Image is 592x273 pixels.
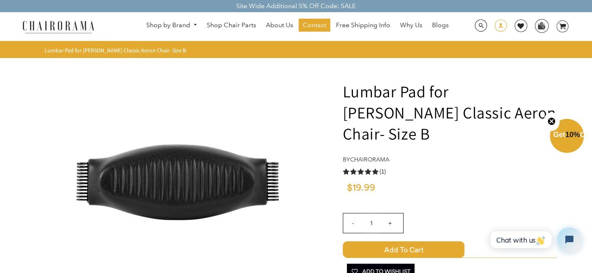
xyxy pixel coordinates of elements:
span: 10% [565,131,580,139]
span: Contact [303,21,326,30]
nav: breadcrumbs [45,47,189,54]
span: Add to Cart [343,241,464,258]
a: chairorama [350,156,389,163]
span: Why Us [400,21,422,30]
a: Shop Chair Parts [203,19,260,32]
input: + [380,213,400,233]
span: Free Shipping Info [336,21,390,30]
a: Free Shipping Info [332,19,394,32]
span: Get Off [553,131,590,139]
span: $19.99 [347,183,375,193]
input: - [343,213,363,233]
img: WhatsApp_Image_2024-07-12_at_16.23.01.webp [535,19,548,32]
a: Why Us [396,19,426,32]
span: Shop Chair Parts [207,21,256,30]
a: Lumbar Pad for Herman Miller Classic Aeron Chair- Size B - chairorama [56,177,299,186]
a: About Us [262,19,297,32]
div: Get10%OffClose teaser [550,120,584,154]
h1: Lumbar Pad for [PERSON_NAME] Classic Aeron Chair- Size B [343,81,560,144]
a: Shop by Brand [142,19,201,32]
nav: DesktopNavigation [133,19,462,34]
h4: by [343,156,560,163]
span: Lumbar Pad for [PERSON_NAME] Classic Aeron Chair- Size B [45,47,186,54]
img: chairorama [18,19,99,34]
span: Blogs [432,21,449,30]
iframe: Tidio Chat [481,221,588,259]
a: 5.0 rating (1 votes) [343,167,560,176]
button: Add to Cart [343,241,560,258]
button: Close teaser [543,112,560,131]
span: About Us [266,21,293,30]
span: (1) [379,168,386,176]
a: Contact [299,19,330,32]
a: Blogs [428,19,453,32]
